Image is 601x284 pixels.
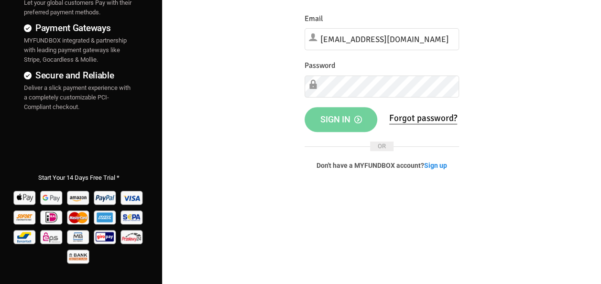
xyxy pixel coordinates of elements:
img: EPS Pay [39,227,65,246]
img: mb Pay [66,227,91,246]
input: Email [305,28,459,50]
img: p24 Pay [120,227,145,246]
img: Sofort Pay [12,207,38,227]
span: Sign in [320,114,361,124]
a: Sign up [424,162,447,169]
span: OR [370,142,393,151]
img: Google Pay [39,187,65,207]
img: Ideal Pay [39,207,65,227]
img: Mastercard Pay [66,207,91,227]
img: giropay [93,227,118,246]
a: Forgot password? [389,112,457,124]
span: Deliver a slick payment experience with a completely customizable PCI-Compliant checkout. [24,84,131,110]
img: Bancontact Pay [12,227,38,246]
span: MYFUNDBOX integrated & partnership with leading payment gateways like Stripe, Gocardless & Mollie. [24,37,127,63]
label: Password [305,60,335,72]
h4: Secure and Reliable [24,68,133,82]
p: Don't have a MYFUNDBOX account? [305,161,459,170]
img: Amazon [66,187,91,207]
label: Email [305,13,323,25]
img: sepa Pay [120,207,145,227]
button: Sign in [305,107,377,132]
img: american_express Pay [93,207,118,227]
img: Paypal [93,187,118,207]
img: banktransfer [66,246,91,266]
img: Visa [120,187,145,207]
h4: Payment Gateways [24,21,133,35]
img: Apple Pay [12,187,38,207]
